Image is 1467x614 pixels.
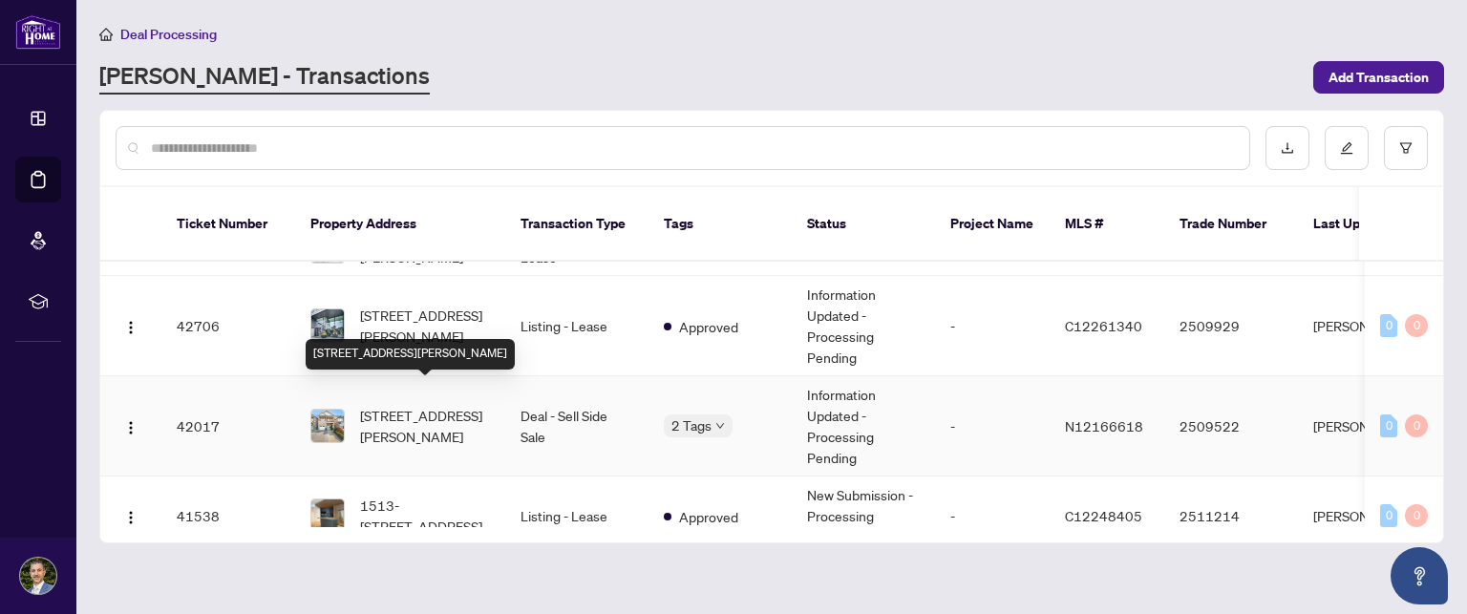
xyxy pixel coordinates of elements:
th: Property Address [295,187,505,262]
span: N12166618 [1065,417,1143,434]
span: [STREET_ADDRESS][PERSON_NAME] [360,405,490,447]
td: 42706 [161,276,295,376]
td: Listing - Lease [505,476,648,556]
td: - [935,476,1050,556]
span: 1513-[STREET_ADDRESS] [360,495,490,537]
div: 0 [1380,414,1397,437]
th: Status [792,187,935,262]
td: Deal - Sell Side Sale [505,376,648,476]
a: [PERSON_NAME] - Transactions [99,60,430,95]
div: 0 [1405,504,1428,527]
th: Trade Number [1164,187,1298,262]
div: 0 [1380,314,1397,337]
button: Logo [116,310,146,341]
td: Information Updated - Processing Pending [792,376,935,476]
th: MLS # [1050,187,1164,262]
td: - [935,376,1050,476]
img: thumbnail-img [311,410,344,442]
img: Profile Icon [20,558,56,594]
span: [STREET_ADDRESS][PERSON_NAME] [360,305,490,347]
td: [PERSON_NAME] [1298,476,1441,556]
span: Approved [679,316,738,337]
span: download [1281,141,1294,155]
span: edit [1340,141,1353,155]
span: C12261340 [1065,317,1142,334]
td: 2509522 [1164,376,1298,476]
span: 2 Tags [671,414,712,436]
td: Listing - Lease [505,276,648,376]
div: 0 [1405,314,1428,337]
span: Deal Processing [120,26,217,43]
td: 2511214 [1164,476,1298,556]
th: Tags [648,187,792,262]
button: filter [1384,126,1428,170]
span: down [715,421,725,431]
img: Logo [123,320,138,335]
span: Approved [679,506,738,527]
td: 42017 [161,376,295,476]
div: 0 [1405,414,1428,437]
span: filter [1399,141,1413,155]
button: Logo [116,500,146,531]
button: Open asap [1391,547,1448,604]
td: Information Updated - Processing Pending [792,276,935,376]
td: 2509929 [1164,276,1298,376]
img: Logo [123,510,138,525]
button: Logo [116,411,146,441]
img: thumbnail-img [311,309,344,342]
img: logo [15,14,61,50]
button: Add Transaction [1313,61,1444,94]
div: [STREET_ADDRESS][PERSON_NAME] [306,339,515,370]
th: Last Updated By [1298,187,1441,262]
td: [PERSON_NAME] [1298,276,1441,376]
th: Transaction Type [505,187,648,262]
td: [PERSON_NAME] [1298,376,1441,476]
span: Add Transaction [1329,62,1429,93]
button: download [1265,126,1309,170]
th: Ticket Number [161,187,295,262]
th: Project Name [935,187,1050,262]
span: home [99,28,113,41]
span: C12248405 [1065,507,1142,524]
td: - [935,276,1050,376]
td: 41538 [161,476,295,556]
button: edit [1325,126,1369,170]
img: Logo [123,420,138,435]
div: 0 [1380,504,1397,527]
img: thumbnail-img [311,499,344,532]
td: New Submission - Processing Pending [792,476,935,556]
